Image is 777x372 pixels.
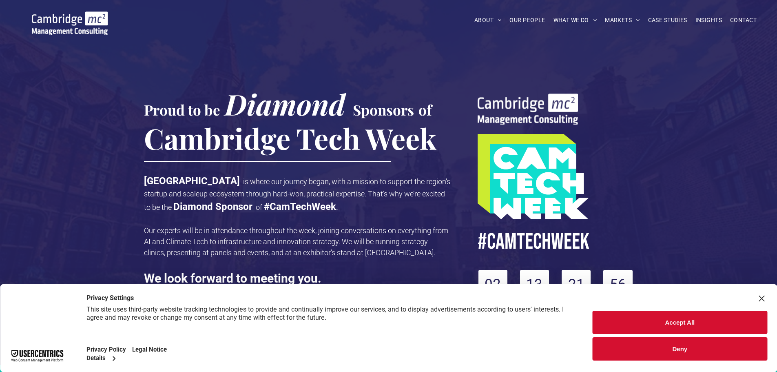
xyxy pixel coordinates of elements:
a: WHAT WE DO [549,14,601,27]
span: #CamTECHWEEK [478,228,589,256]
a: MARKETS [601,14,644,27]
strong: #CamTechWeek [264,201,336,212]
div: 56 [603,270,632,299]
img: sustainability [478,94,578,125]
div: 02 [478,270,507,299]
span: of [256,203,262,212]
div: 21 [562,270,591,299]
a: CONTACT [726,14,761,27]
span: Proud to be [144,100,220,119]
span: Sponsors [353,100,414,119]
a: OUR PEOPLE [505,14,549,27]
strong: [GEOGRAPHIC_DATA] [144,175,240,187]
span: Cambridge Tech Week [144,119,436,157]
strong: We look forward to meeting you. [144,271,321,285]
img: A turquoise and lime green geometric graphic with the words CAM TECH WEEK in bold white letters s... [478,134,589,219]
img: Go to Homepage [32,11,108,35]
a: INSIGHTS [691,14,726,27]
span: of [418,100,432,119]
span: Diamond [225,85,345,123]
span: is where our journey began, with a mission to support the region’s startup and scaleup ecosystem ... [144,177,450,212]
strong: Diamond Sponsor [173,201,252,212]
span: Our experts will be in attendance throughout the week, joining conversations on everything from A... [144,226,448,257]
a: CASE STUDIES [644,14,691,27]
span: . [336,203,338,212]
div: 13 [520,270,549,299]
a: Your Business Transformed | Cambridge Management Consulting [32,13,108,21]
a: ABOUT [470,14,506,27]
